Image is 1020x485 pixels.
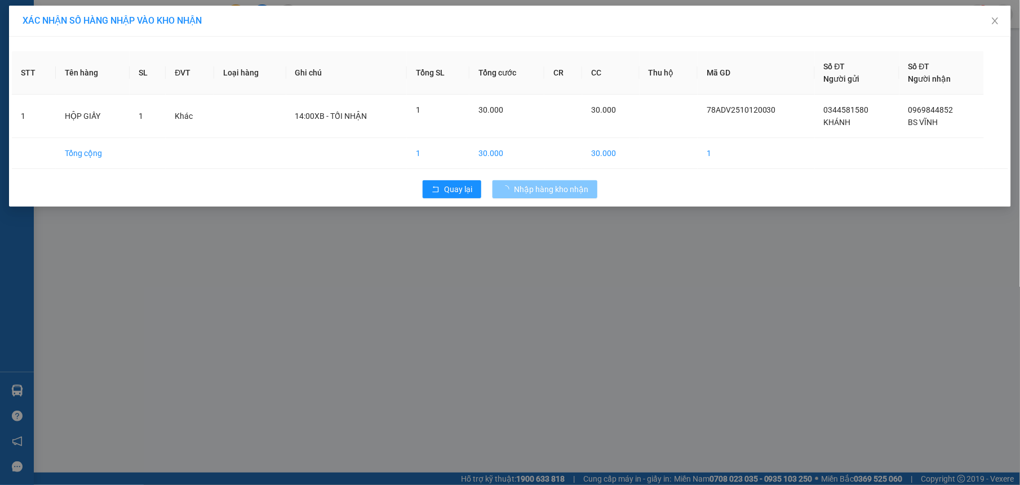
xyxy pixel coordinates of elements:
[286,51,407,95] th: Ghi chú
[698,138,815,169] td: 1
[423,180,481,198] button: rollbackQuay lại
[991,16,1000,25] span: close
[478,105,503,114] span: 30.000
[432,185,440,194] span: rollback
[707,105,776,114] span: 78ADV2510120030
[824,74,860,83] span: Người gửi
[56,95,130,138] td: HỘP GIẤY
[166,95,214,138] td: Khác
[908,62,930,71] span: Số ĐT
[56,138,130,169] td: Tổng cộng
[502,185,514,193] span: loading
[444,183,472,195] span: Quay lại
[12,51,56,95] th: STT
[908,74,951,83] span: Người nhận
[908,105,954,114] span: 0969844852
[582,51,640,95] th: CC
[698,51,815,95] th: Mã GD
[416,105,420,114] span: 1
[640,51,698,95] th: Thu hộ
[139,112,143,121] span: 1
[824,62,845,71] span: Số ĐT
[166,51,214,95] th: ĐVT
[908,118,938,127] span: BS VĨNH
[56,51,130,95] th: Tên hàng
[824,105,869,114] span: 0344581580
[295,112,367,121] span: 14:00XB - TỐI NHẬN
[469,51,544,95] th: Tổng cước
[130,51,166,95] th: SL
[514,183,588,195] span: Nhập hàng kho nhận
[23,15,202,26] span: XÁC NHẬN SỐ HÀNG NHẬP VÀO KHO NHẬN
[824,118,851,127] span: KHÁNH
[214,51,286,95] th: Loại hàng
[12,95,56,138] td: 1
[582,138,640,169] td: 30.000
[591,105,616,114] span: 30.000
[407,51,469,95] th: Tổng SL
[979,6,1011,37] button: Close
[544,51,582,95] th: CR
[469,138,544,169] td: 30.000
[407,138,469,169] td: 1
[493,180,597,198] button: Nhập hàng kho nhận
